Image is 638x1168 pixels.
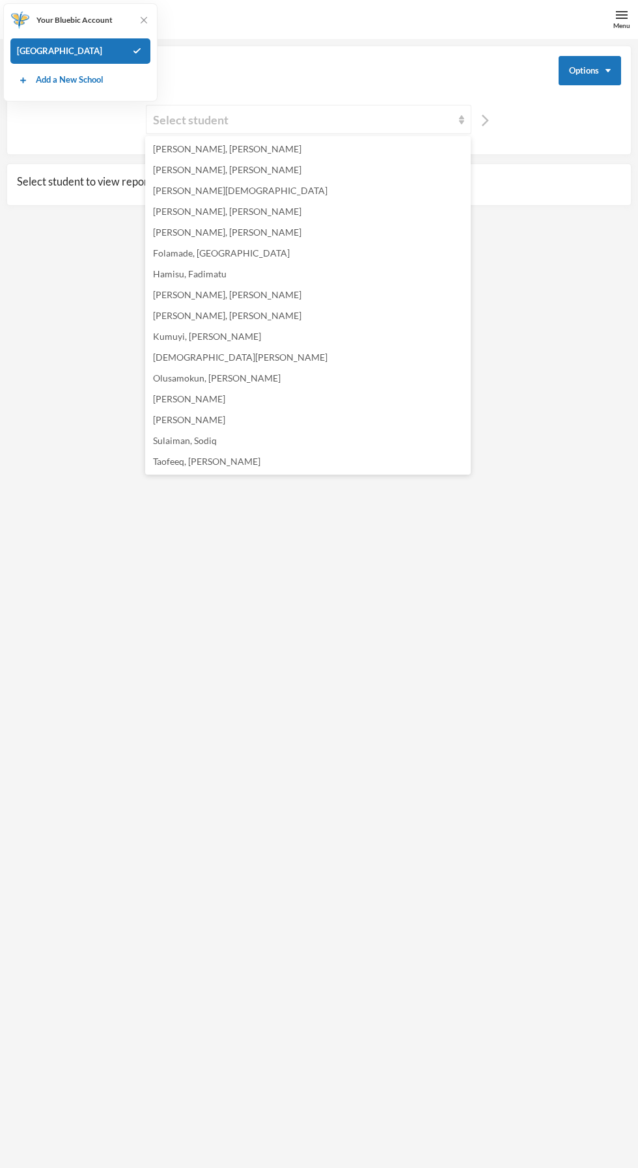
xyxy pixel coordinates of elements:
[10,38,150,64] div: [GEOGRAPHIC_DATA]
[471,112,493,127] button: Next Student
[153,268,227,279] span: Hamisu, Fadimatu
[17,174,621,190] h3: Select student to view report card
[153,289,301,300] span: [PERSON_NAME], [PERSON_NAME]
[153,206,301,217] span: [PERSON_NAME], [PERSON_NAME]
[36,14,113,26] span: Your Bluebic Account
[153,456,260,467] span: Taofeeq, [PERSON_NAME]
[153,393,225,404] span: [PERSON_NAME]
[153,143,301,154] span: [PERSON_NAME], [PERSON_NAME]
[613,21,630,31] div: Menu
[153,164,301,175] span: [PERSON_NAME], [PERSON_NAME]
[153,352,327,363] span: [DEMOGRAPHIC_DATA][PERSON_NAME]
[153,247,290,258] span: Folamade, [GEOGRAPHIC_DATA]
[153,372,281,383] span: Olusamokun, [PERSON_NAME]
[153,111,452,129] div: Select student
[153,227,301,238] span: [PERSON_NAME], [PERSON_NAME]
[559,56,621,85] button: Options
[17,74,104,87] a: Add a New School
[153,331,261,342] span: Kumuyi, [PERSON_NAME]
[153,435,217,446] span: Sulaiman, Sodiq
[153,414,225,425] span: [PERSON_NAME]
[153,185,327,196] span: [PERSON_NAME][DEMOGRAPHIC_DATA]
[153,310,301,321] span: [PERSON_NAME], [PERSON_NAME]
